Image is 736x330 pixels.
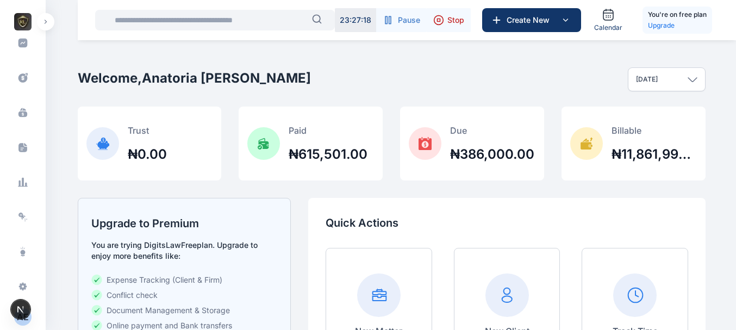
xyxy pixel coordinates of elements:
p: 23 : 27 : 18 [340,15,371,26]
p: Billable [612,124,697,137]
a: Upgrade [648,20,707,31]
h5: You're on free plan [648,9,707,20]
h2: Welcome, Anatoria [PERSON_NAME] [78,70,311,87]
h2: ₦0.00 [128,146,167,163]
span: Conflict check [107,290,158,301]
p: Paid [289,124,367,137]
h2: ₦615,501.00 [289,146,367,163]
a: Calendar [590,4,627,36]
p: [DATE] [636,75,658,84]
span: Pause [398,15,420,26]
p: Due [450,124,534,137]
p: Quick Actions [326,215,688,231]
h2: ₦386,000.00 [450,146,534,163]
button: Stop [427,8,471,32]
p: You are trying DigitsLaw Free plan. Upgrade to enjoy more benefits like: [91,240,278,261]
h2: ₦11,861,999.00 [612,146,697,163]
span: Stop [447,15,464,26]
button: Create New [482,8,581,32]
button: AE [7,308,39,326]
span: Expense Tracking (Client & Firm) [107,275,222,285]
button: Pause [376,8,427,32]
h2: Upgrade to Premium [91,216,278,231]
span: Document Management & Storage [107,305,230,316]
span: Calendar [594,23,622,32]
span: Create New [502,15,559,26]
p: Trust [128,124,167,137]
